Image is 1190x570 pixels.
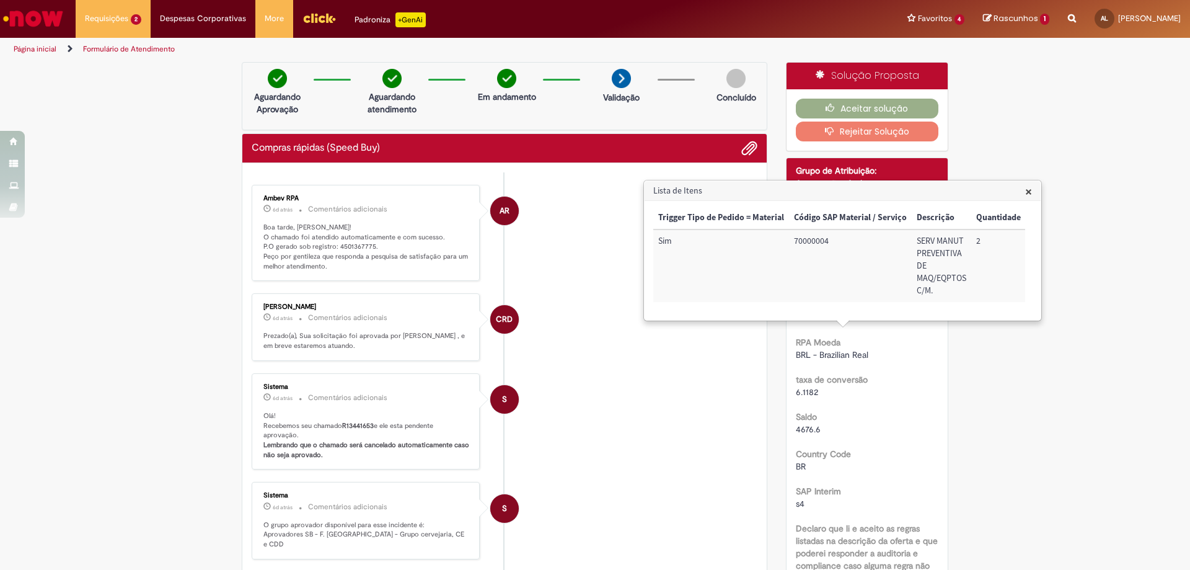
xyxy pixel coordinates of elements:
[131,14,141,25] span: 2
[382,69,402,88] img: check-circle-green.png
[787,63,948,89] div: Solução Proposta
[796,337,840,348] b: RPA Moeda
[355,12,426,27] div: Padroniza
[971,229,1026,302] td: Quantidade: 2
[612,69,631,88] img: arrow-next.png
[496,305,513,334] span: CRD
[490,305,519,334] div: Carlos Roberto Da Silva Bandeira
[918,12,952,25] span: Favoritos
[395,12,426,27] p: +GenAi
[796,177,939,189] div: Automações Ambev
[263,520,470,550] p: O grupo aprovador disponível para esse incidente é: Aprovadores SB - F. [GEOGRAPHIC_DATA] - Grupo...
[1,6,65,31] img: ServiceNow
[247,91,307,115] p: Aguardando Aprovação
[994,12,1038,24] span: Rascunhos
[308,393,387,403] small: Comentários adicionais
[273,206,293,213] span: 6d atrás
[1101,14,1108,22] span: AL
[9,38,784,61] ul: Trilhas de página
[342,421,374,430] b: R13441653
[308,204,387,215] small: Comentários adicionais
[912,229,971,302] td: Descrição: SERV MANUT PREVENTIVA DE MAQ/EQPTOS C/M.
[362,91,422,115] p: Aguardando atendimento
[490,385,519,414] div: System
[643,180,1042,321] div: Lista de Itens
[490,197,519,225] div: Ambev RPA
[653,207,789,229] th: Trigger Tipo de Pedido = Material
[500,196,509,226] span: AR
[796,424,821,435] span: 4676.6
[1025,185,1032,198] button: Close
[273,394,293,402] time: 23/08/2025 09:16:09
[273,314,293,322] time: 23/08/2025 13:07:35
[497,69,516,88] img: check-circle-green.png
[971,207,1026,229] th: Quantidade
[741,140,757,156] button: Adicionar anexos
[796,374,868,385] b: taxa de conversão
[796,461,806,472] span: BR
[83,44,175,54] a: Formulário de Atendimento
[796,386,818,398] span: 6.1182
[273,504,293,511] span: 6d atrás
[490,494,519,523] div: System
[645,181,1041,201] h3: Lista de Itens
[796,448,851,460] b: Country Code
[263,303,470,311] div: [PERSON_NAME]
[502,494,507,523] span: S
[912,207,971,229] th: Descrição
[263,195,470,202] div: Ambev RPA
[263,492,470,499] div: Sistema
[796,486,841,497] b: SAP Interim
[273,394,293,402] span: 6d atrás
[502,385,507,414] span: S
[789,207,912,229] th: Código SAP Material / Serviço
[954,14,965,25] span: 4
[14,44,56,54] a: Página inicial
[1025,183,1032,200] span: ×
[308,313,387,323] small: Comentários adicionais
[85,12,128,25] span: Requisições
[796,498,804,509] span: s4
[263,440,471,460] b: Lembrando que o chamado será cancelado automaticamente caso não seja aprovado.
[160,12,246,25] span: Despesas Corporativas
[263,331,470,350] p: Prezado(a), Sua solicitação foi aprovada por [PERSON_NAME] , e em breve estaremos atuando.
[252,143,380,154] h2: Compras rápidas (Speed Buy) Histórico de tíquete
[796,99,939,118] button: Aceitar solução
[716,91,756,104] p: Concluído
[1040,14,1049,25] span: 1
[796,122,939,141] button: Rejeitar Solução
[796,349,868,360] span: BRL - Brazilian Real
[273,504,293,511] time: 23/08/2025 09:16:07
[263,223,470,272] p: Boa tarde, [PERSON_NAME]! O chamado foi atendido automaticamente e com sucesso. P.O gerado sob re...
[726,69,746,88] img: img-circle-grey.png
[265,12,284,25] span: More
[1118,13,1181,24] span: [PERSON_NAME]
[308,502,387,512] small: Comentários adicionais
[268,69,287,88] img: check-circle-green.png
[653,229,789,302] td: Trigger Tipo de Pedido = Material: Sim
[789,229,912,302] td: Código SAP Material / Serviço: 70000004
[273,206,293,213] time: 23/08/2025 13:09:10
[263,383,470,391] div: Sistema
[302,9,336,27] img: click_logo_yellow_360x200.png
[796,164,939,177] div: Grupo de Atribuição:
[273,314,293,322] span: 6d atrás
[478,91,536,103] p: Em andamento
[796,411,817,422] b: Saldo
[263,411,470,460] p: Olá! Recebemos seu chamado e ele esta pendente aprovação.
[603,91,640,104] p: Validação
[983,13,1049,25] a: Rascunhos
